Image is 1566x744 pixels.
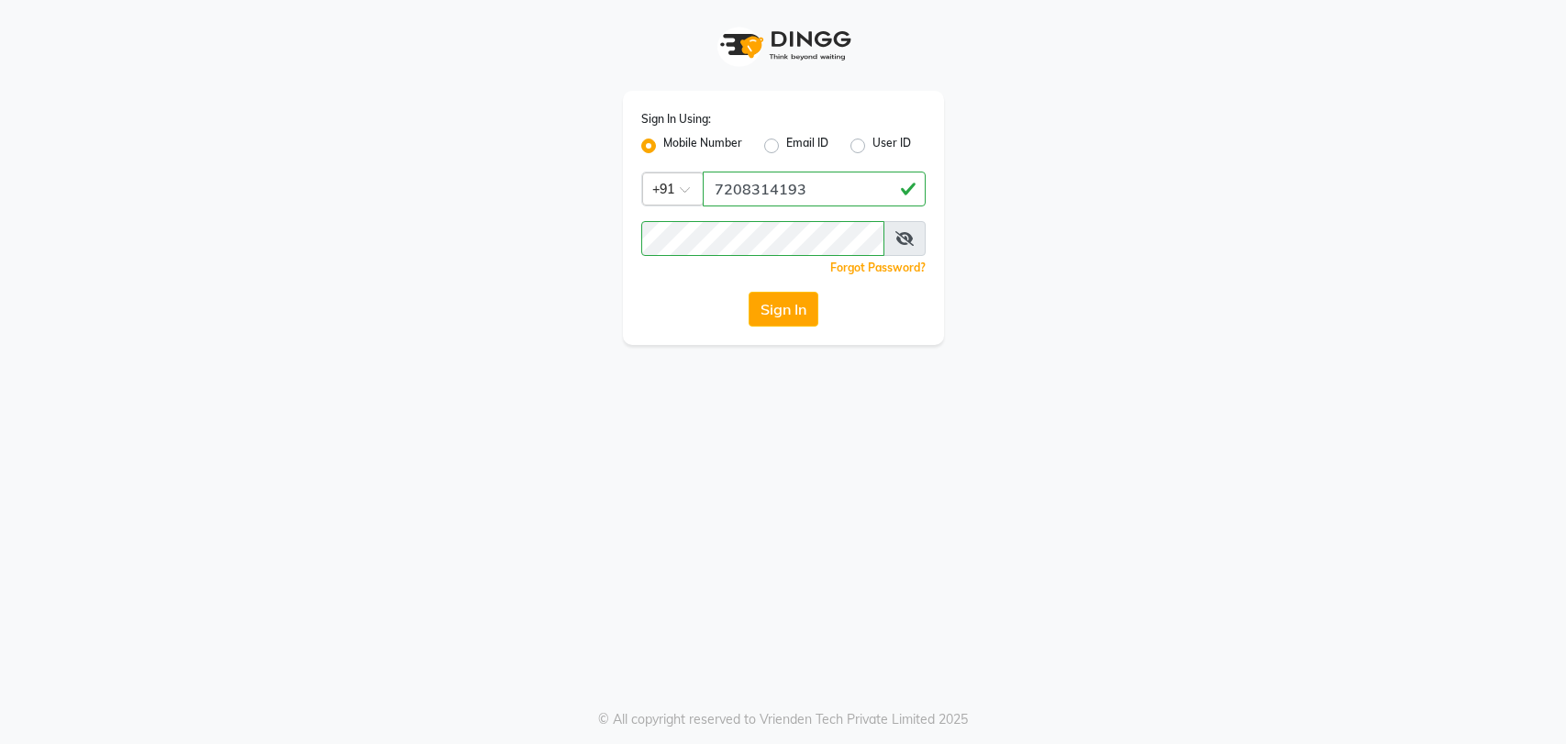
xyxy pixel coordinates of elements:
img: logo1.svg [710,18,857,72]
input: Username [703,172,926,206]
a: Forgot Password? [830,261,926,274]
label: Sign In Using: [641,111,711,128]
input: Username [641,221,884,256]
button: Sign In [749,292,818,327]
label: Email ID [786,135,828,157]
label: User ID [872,135,911,157]
label: Mobile Number [663,135,742,157]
